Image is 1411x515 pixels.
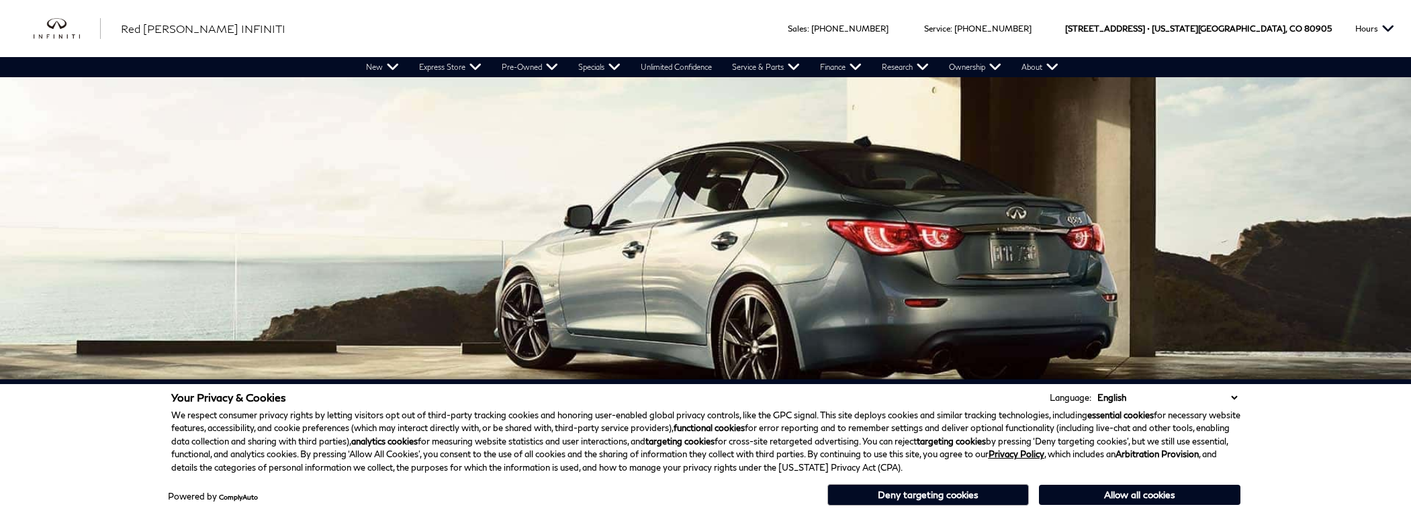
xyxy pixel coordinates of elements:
[34,18,101,40] img: INFINITI
[168,492,258,501] div: Powered by
[1087,410,1154,420] strong: essential cookies
[811,24,889,34] a: [PHONE_NUMBER]
[807,24,809,34] span: :
[351,436,418,447] strong: analytics cookies
[827,484,1029,506] button: Deny targeting cookies
[1011,57,1068,77] a: About
[631,57,722,77] a: Unlimited Confidence
[34,18,101,40] a: infiniti
[917,436,986,447] strong: targeting cookies
[950,24,952,34] span: :
[219,493,258,501] a: ComplyAuto
[568,57,631,77] a: Specials
[171,409,1240,475] p: We respect consumer privacy rights by letting visitors opt out of third-party tracking cookies an...
[1065,24,1332,34] a: [STREET_ADDRESS] • [US_STATE][GEOGRAPHIC_DATA], CO 80905
[1039,485,1240,505] button: Allow all cookies
[954,24,1032,34] a: [PHONE_NUMBER]
[674,422,745,433] strong: functional cookies
[788,24,807,34] span: Sales
[1116,449,1199,459] strong: Arbitration Provision
[409,57,492,77] a: Express Store
[872,57,939,77] a: Research
[1094,391,1240,404] select: Language Select
[722,57,810,77] a: Service & Parts
[492,57,568,77] a: Pre-Owned
[810,57,872,77] a: Finance
[939,57,1011,77] a: Ownership
[645,436,715,447] strong: targeting cookies
[356,57,409,77] a: New
[121,21,285,37] a: Red [PERSON_NAME] INFINITI
[356,57,1068,77] nav: Main Navigation
[989,449,1044,459] a: Privacy Policy
[924,24,950,34] span: Service
[121,22,285,35] span: Red [PERSON_NAME] INFINITI
[171,391,286,404] span: Your Privacy & Cookies
[1050,393,1091,402] div: Language:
